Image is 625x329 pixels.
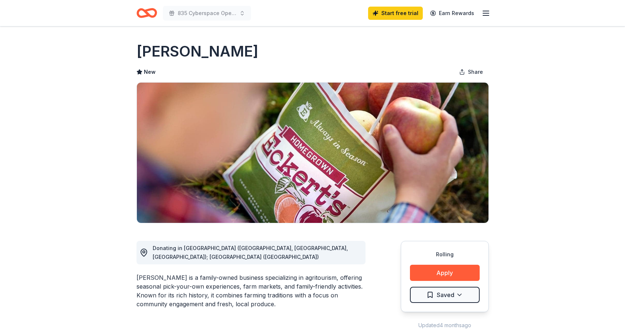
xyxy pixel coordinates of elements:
a: Home [137,4,157,22]
button: Share [453,65,489,79]
div: Rolling [410,250,480,259]
span: Saved [437,290,454,300]
a: Start free trial [368,7,423,20]
img: Image for Eckert's [137,83,488,223]
button: Apply [410,265,480,281]
h1: [PERSON_NAME] [137,41,258,62]
div: [PERSON_NAME] is a family-owned business specializing in agritourism, offering seasonal pick-your... [137,273,366,308]
a: Earn Rewards [426,7,479,20]
span: Share [468,68,483,76]
span: New [144,68,156,76]
button: 835 Cyberspace Operations Golf Fundraiser [163,6,251,21]
button: Saved [410,287,480,303]
span: 835 Cyberspace Operations Golf Fundraiser [178,9,236,18]
span: Donating in [GEOGRAPHIC_DATA] ([GEOGRAPHIC_DATA], [GEOGRAPHIC_DATA], [GEOGRAPHIC_DATA]); [GEOGRAP... [153,245,348,260]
